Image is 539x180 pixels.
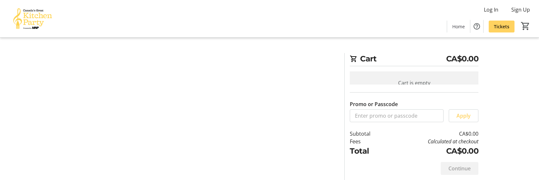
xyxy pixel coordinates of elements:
[387,145,478,157] td: CA$0.00
[350,109,444,122] input: Enter promo or passcode
[350,145,387,157] td: Total
[350,130,387,138] td: Subtotal
[470,20,483,33] button: Help
[4,3,61,35] img: Canada’s Great Kitchen Party's Logo
[350,100,398,108] label: Promo or Passcode
[506,4,535,15] button: Sign Up
[489,21,514,32] a: Tickets
[387,130,478,138] td: CA$0.00
[479,4,504,15] button: Log In
[452,23,465,30] span: Home
[484,6,498,14] span: Log In
[350,138,387,145] td: Fees
[511,6,530,14] span: Sign Up
[387,138,478,145] td: Calculated at checkout
[449,109,478,122] button: Apply
[350,53,478,66] h2: Cart
[350,71,478,94] div: Cart is empty
[520,20,531,32] button: Cart
[447,21,470,32] a: Home
[494,23,509,30] span: Tickets
[456,112,471,120] span: Apply
[446,53,479,65] span: CA$0.00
